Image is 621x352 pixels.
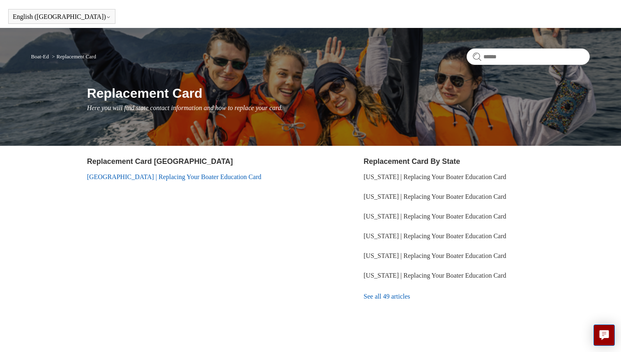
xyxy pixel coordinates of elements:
button: Live chat [593,324,615,346]
a: Replacement Card By State [363,157,460,166]
a: [US_STATE] | Replacing Your Boater Education Card [363,232,506,239]
p: Here you will find state contact information and how to replace your card. [87,103,590,113]
li: Boat-Ed [31,53,51,60]
a: [US_STATE] | Replacing Your Boater Education Card [363,252,506,259]
button: English ([GEOGRAPHIC_DATA]) [13,13,111,21]
a: [GEOGRAPHIC_DATA] | Replacing Your Boater Education Card [87,173,262,180]
input: Search [467,48,590,65]
a: See all 49 articles [363,285,590,308]
a: [US_STATE] | Replacing Your Boater Education Card [363,193,506,200]
h1: Replacement Card [87,83,590,103]
a: [US_STATE] | Replacing Your Boater Education Card [363,272,506,279]
li: Replacement Card [50,53,96,60]
a: [US_STATE] | Replacing Your Boater Education Card [363,173,506,180]
a: Boat-Ed [31,53,49,60]
a: [US_STATE] | Replacing Your Boater Education Card [363,213,506,220]
a: Replacement Card [GEOGRAPHIC_DATA] [87,157,233,166]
